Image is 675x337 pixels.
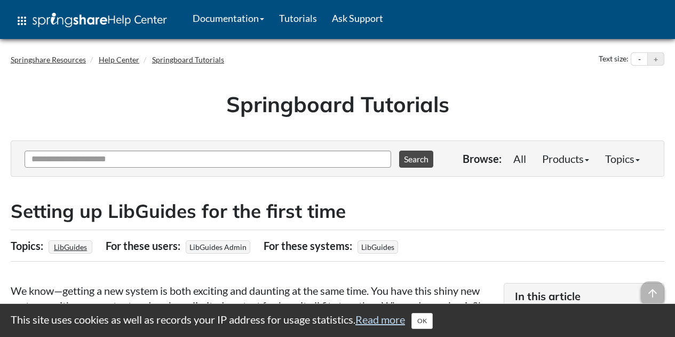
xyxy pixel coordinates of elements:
[11,198,664,224] h2: Setting up LibGuides for the first time
[186,240,250,254] span: LibGuides Admin
[107,12,167,26] span: Help Center
[358,240,398,254] span: LibGuides
[264,236,355,256] div: For these systems:
[648,53,664,66] button: Increase text size
[152,55,224,64] a: Springboard Tutorials
[33,13,107,27] img: Springshare
[631,53,647,66] button: Decrease text size
[399,151,433,168] button: Search
[11,236,46,256] div: Topics:
[11,55,86,64] a: Springshare Resources
[597,52,631,66] div: Text size:
[272,5,324,32] a: Tutorials
[463,151,502,166] p: Browse:
[411,313,433,329] button: Close
[185,5,272,32] a: Documentation
[641,283,664,295] a: arrow_upward
[515,289,653,304] h3: In this article
[106,236,183,256] div: For these users:
[641,281,664,305] span: arrow_upward
[8,5,174,37] a: apps Help Center
[597,148,648,169] a: Topics
[19,89,656,119] h1: Springboard Tutorials
[99,55,139,64] a: Help Center
[324,5,391,32] a: Ask Support
[505,148,534,169] a: All
[15,14,28,27] span: apps
[52,239,89,255] a: LibGuides
[534,148,597,169] a: Products
[355,313,405,326] a: Read more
